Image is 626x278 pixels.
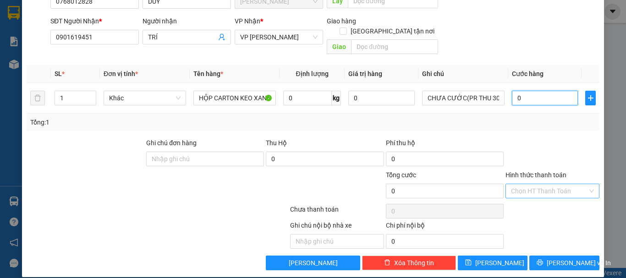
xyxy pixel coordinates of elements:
[104,70,138,77] span: Đơn vị tính
[240,30,318,44] span: VP Phan Rang
[30,117,242,127] div: Tổng: 1
[289,204,385,220] div: Chưa thanh toán
[8,8,22,17] span: Gửi:
[146,139,197,147] label: Ghi chú đơn hàng
[422,91,505,105] input: Ghi Chú
[537,259,543,267] span: printer
[88,30,161,41] div: LÂM MÌ
[347,26,438,36] span: [GEOGRAPHIC_DATA] tận nơi
[193,91,276,105] input: VD: Bàn, Ghế
[386,171,416,179] span: Tổng cước
[547,258,611,268] span: [PERSON_NAME] và In
[55,70,62,77] span: SL
[290,220,384,234] div: Ghi chú nội bộ nhà xe
[348,70,382,77] span: Giá trị hàng
[505,171,566,179] label: Hình thức thanh toán
[585,91,596,105] button: plus
[266,139,287,147] span: Thu Hộ
[394,258,434,268] span: Xóa Thông tin
[351,39,438,54] input: Dọc đường
[348,91,414,105] input: 0
[218,33,225,41] span: user-add
[465,259,472,267] span: save
[8,8,81,28] div: [PERSON_NAME]
[86,59,97,69] span: CC
[30,91,45,105] button: delete
[289,258,338,268] span: [PERSON_NAME]
[143,16,231,26] div: Người nhận
[386,220,504,234] div: Chi phí nội bộ
[386,138,504,152] div: Phí thu hộ
[109,91,181,105] span: Khác
[327,17,356,25] span: Giao hàng
[586,94,595,102] span: plus
[290,234,384,249] input: Nhập ghi chú
[88,8,161,30] div: VP [PERSON_NAME]
[50,16,139,26] div: SĐT Người Nhận
[88,41,161,54] div: 0908821161
[512,70,544,77] span: Cước hàng
[146,152,264,166] input: Ghi chú đơn hàng
[332,91,341,105] span: kg
[235,17,260,25] span: VP Nhận
[384,259,390,267] span: delete
[362,256,456,270] button: deleteXóa Thông tin
[458,256,528,270] button: save[PERSON_NAME]
[327,39,351,54] span: Giao
[193,70,223,77] span: Tên hàng
[529,256,599,270] button: printer[PERSON_NAME] và In
[88,9,110,18] span: Nhận:
[475,258,524,268] span: [PERSON_NAME]
[418,65,508,83] th: Ghi chú
[296,70,328,77] span: Định lượng
[266,256,360,270] button: [PERSON_NAME]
